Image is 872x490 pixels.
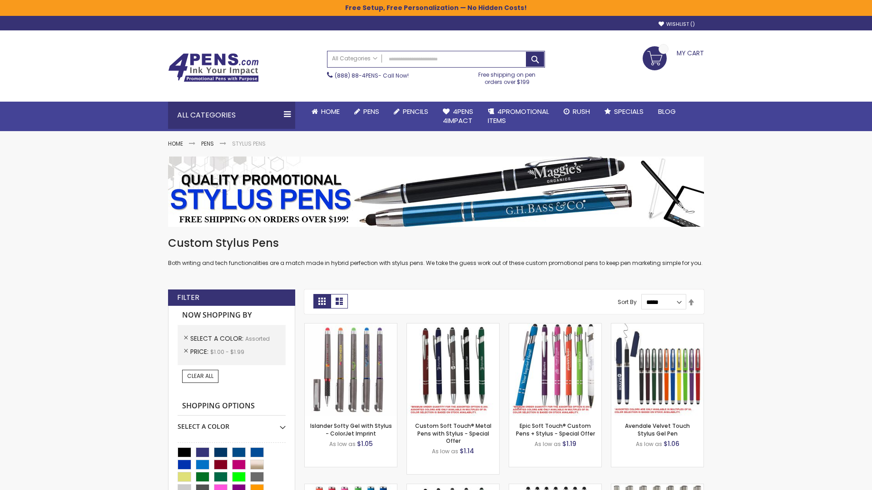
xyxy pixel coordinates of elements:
[335,72,378,79] a: (888) 88-4PENS
[335,72,409,79] span: - Call Now!
[611,323,704,331] a: Avendale Velvet Touch Stylus Gel Pen-Assorted
[516,422,595,437] a: Epic Soft Touch® Custom Pens + Stylus - Special Offer
[432,447,458,455] span: As low as
[407,323,499,331] a: Custom Soft Touch® Metal Pens with Stylus-Assorted
[651,102,683,122] a: Blog
[556,102,597,122] a: Rush
[310,422,392,437] a: Islander Softy Gel with Stylus - ColorJet Imprint
[168,157,704,227] img: Stylus Pens
[304,102,347,122] a: Home
[664,439,679,448] span: $1.06
[597,102,651,122] a: Specials
[182,370,218,382] a: Clear All
[659,21,695,28] a: Wishlist
[636,440,662,448] span: As low as
[618,298,637,306] label: Sort By
[210,348,244,356] span: $1.00 - $1.99
[201,140,214,147] a: Pens
[305,323,397,416] img: Islander Softy Gel with Stylus - ColorJet Imprint-Assorted
[469,68,545,86] div: Free shipping on pen orders over $199
[313,294,331,309] strong: Grid
[329,440,356,448] span: As low as
[332,55,377,62] span: All Categories
[509,323,601,416] img: 4P-MS8B-Assorted
[403,107,428,116] span: Pencils
[407,323,499,416] img: Custom Soft Touch® Metal Pens with Stylus-Assorted
[443,107,473,125] span: 4Pens 4impact
[535,440,561,448] span: As low as
[347,102,386,122] a: Pens
[415,422,491,444] a: Custom Soft Touch® Metal Pens with Stylus - Special Offer
[190,334,245,343] span: Select A Color
[245,335,270,343] span: Assorted
[614,107,644,116] span: Specials
[481,102,556,131] a: 4PROMOTIONALITEMS
[168,236,704,267] div: Both writing and tech functionalities are a match made in hybrid perfection with stylus pens. We ...
[168,236,704,250] h1: Custom Stylus Pens
[187,372,213,380] span: Clear All
[386,102,436,122] a: Pencils
[178,397,286,416] strong: Shopping Options
[436,102,481,131] a: 4Pens4impact
[178,306,286,325] strong: Now Shopping by
[178,416,286,431] div: Select A Color
[305,323,397,331] a: Islander Softy Gel with Stylus - ColorJet Imprint-Assorted
[357,439,373,448] span: $1.05
[321,107,340,116] span: Home
[363,107,379,116] span: Pens
[168,102,295,129] div: All Categories
[562,439,576,448] span: $1.19
[168,53,259,82] img: 4Pens Custom Pens and Promotional Products
[658,107,676,116] span: Blog
[460,446,474,456] span: $1.14
[488,107,549,125] span: 4PROMOTIONAL ITEMS
[327,51,382,66] a: All Categories
[177,293,199,303] strong: Filter
[611,323,704,416] img: Avendale Velvet Touch Stylus Gel Pen-Assorted
[573,107,590,116] span: Rush
[625,422,690,437] a: Avendale Velvet Touch Stylus Gel Pen
[168,140,183,147] a: Home
[190,347,210,356] span: Price
[509,323,601,331] a: 4P-MS8B-Assorted
[232,140,266,147] strong: Stylus Pens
